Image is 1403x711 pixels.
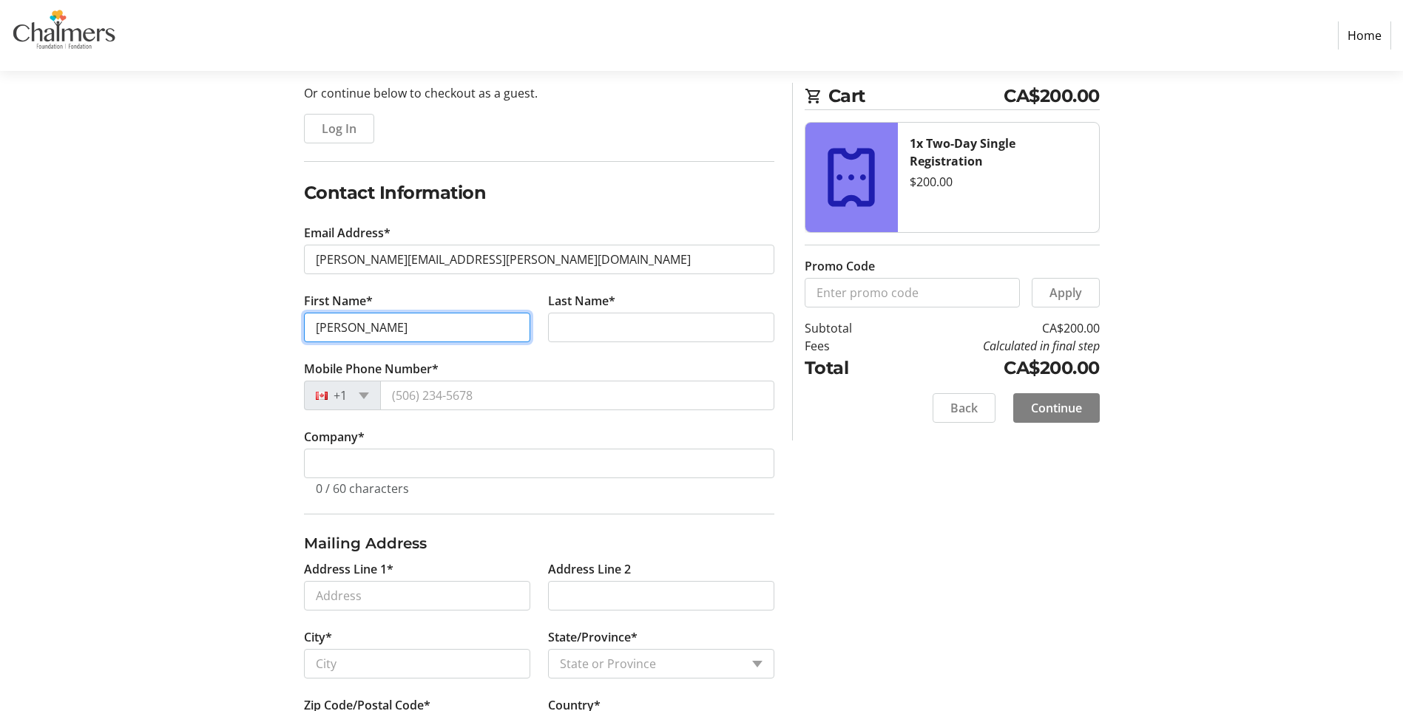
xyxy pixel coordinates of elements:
label: Mobile Phone Number* [304,360,439,378]
strong: 1x Two-Day Single Registration [910,135,1015,169]
td: Total [805,355,890,381]
label: Address Line 2 [548,560,631,578]
input: Enter promo code [805,278,1020,307]
label: City* [304,628,332,646]
button: Back [933,393,995,423]
label: State/Province* [548,628,638,646]
span: CA$200.00 [1004,83,1100,109]
input: (506) 234-5678 [380,381,774,410]
label: Last Name* [548,292,615,310]
button: Continue [1013,393,1100,423]
td: Calculated in final step [890,337,1100,355]
span: Log In [322,120,356,137]
td: CA$200.00 [890,355,1100,381]
tr-character-limit: 0 / 60 characters [316,480,409,497]
span: Continue [1031,399,1082,417]
label: Email Address* [304,224,391,242]
td: CA$200.00 [890,319,1100,337]
img: Chalmers Foundation's Logo [12,6,117,65]
a: Home [1338,21,1391,50]
td: Fees [805,337,890,355]
span: Cart [828,83,1004,109]
input: City [304,649,530,678]
div: $200.00 [910,173,1087,191]
button: Log In [304,114,374,143]
span: Back [950,399,978,417]
button: Apply [1032,278,1100,307]
input: Address [304,581,530,610]
p: Or continue below to checkout as a guest. [304,84,774,102]
label: First Name* [304,292,373,310]
td: Subtotal [805,319,890,337]
label: Promo Code [805,257,875,275]
label: Address Line 1* [304,560,393,578]
label: Company * [304,428,365,446]
h3: Mailing Address [304,532,774,554]
h2: Contact Information [304,180,774,206]
span: Apply [1049,284,1082,302]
